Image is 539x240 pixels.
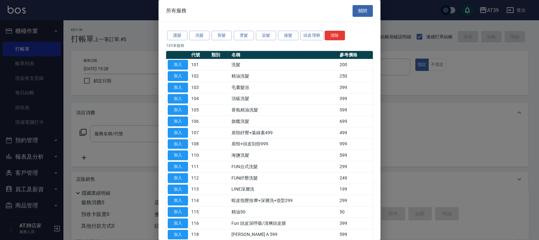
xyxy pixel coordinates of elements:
button: 加入 [168,173,188,183]
td: 海鹽洗髮 [230,150,338,161]
td: 106 [190,116,210,127]
button: 加入 [168,162,188,172]
button: 加入 [168,83,188,92]
td: 299 [338,195,373,206]
td: 599 [338,104,373,116]
td: 肩頸+頭皮刮痧999 [230,138,338,150]
td: 599 [338,150,373,161]
td: 108 [190,138,210,150]
td: 399 [338,218,373,229]
button: 加入 [168,60,188,70]
td: FUN台式洗髮 [230,161,338,173]
td: 103 [190,82,210,93]
td: 699 [338,116,373,127]
td: 香氛精油洗髮 [230,104,338,116]
td: 399 [338,82,373,93]
td: Fun 頭皮深呼吸/清爽頭皮膜 [230,218,338,229]
td: 102 [190,71,210,82]
td: 104 [190,93,210,104]
td: 116 [190,218,210,229]
td: 250 [338,71,373,82]
th: 參考價格 [338,51,373,59]
button: 加入 [168,94,188,104]
button: 加入 [168,185,188,194]
button: 加入 [168,139,188,149]
td: 499 [338,127,373,138]
button: 關閉 [353,5,373,17]
button: 加入 [168,150,188,160]
button: 接髮 [278,31,298,41]
td: 115 [190,206,210,218]
button: 剪髮 [211,31,232,41]
td: 洗髮 [230,59,338,71]
td: 105 [190,104,210,116]
td: 249 [338,172,373,184]
th: 代號 [190,51,210,59]
td: FUN紓壓洗髮 [230,172,338,184]
td: 112 [190,172,210,184]
p: 143 筆服務 [166,43,373,48]
button: 加入 [168,71,188,81]
td: 110 [190,150,210,161]
button: 加入 [168,128,188,138]
td: 111 [190,161,210,173]
td: 299 [338,161,373,173]
button: 染髮 [256,31,276,41]
button: 護髮 [167,31,187,41]
button: 加入 [168,218,188,228]
td: 蝦皮指壓按摩+深層洗+造型299 [230,195,338,206]
button: 燙髮 [234,31,254,41]
button: 加入 [168,105,188,115]
th: 類別 [210,51,230,59]
td: 肩頸紓壓+葉綠素499 [230,127,338,138]
button: 加入 [168,230,188,240]
button: 清除 [325,31,345,41]
td: 107 [190,127,210,138]
td: 毛囊髮浴 [230,82,338,93]
td: 999 [338,138,373,150]
th: 名稱 [230,51,338,59]
td: 精油洗髮 [230,71,338,82]
td: 113 [190,184,210,195]
td: LINE深層洗 [230,184,338,195]
td: 114 [190,195,210,206]
button: 加入 [168,196,188,205]
button: 加入 [168,117,188,126]
span: 所有服務 [166,8,186,14]
button: 洗髮 [189,31,210,41]
button: 加入 [168,207,188,217]
td: 399 [338,93,373,104]
td: 199 [338,184,373,195]
td: 200 [338,59,373,71]
button: 頭皮理療 [300,31,324,41]
td: 101 [190,59,210,71]
td: 旗艦洗髮 [230,116,338,127]
td: 頂級洗髮 [230,93,338,104]
td: 精油50 [230,206,338,218]
td: 50 [338,206,373,218]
